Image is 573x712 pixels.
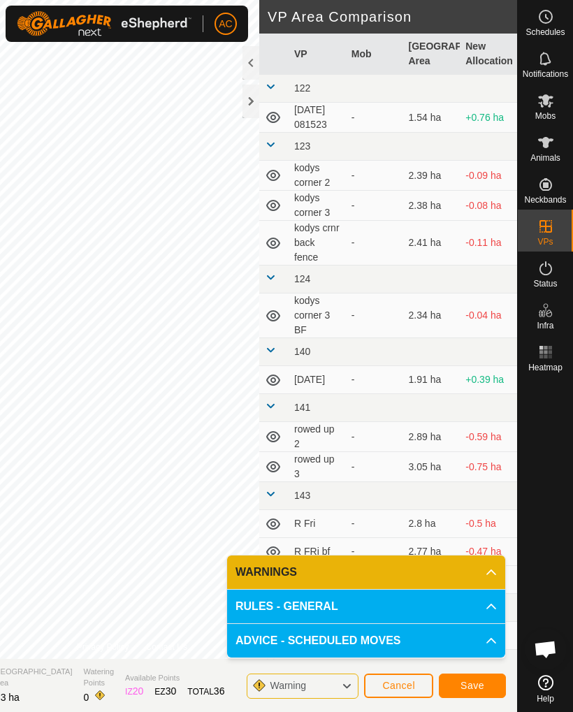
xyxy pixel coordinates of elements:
[133,685,144,697] span: 20
[289,103,346,133] td: [DATE] 081523
[294,82,310,94] span: 122
[460,452,517,482] td: -0.75 ha
[187,684,224,699] div: TOTAL
[537,238,553,246] span: VPs
[533,279,557,288] span: Status
[460,221,517,266] td: -0.11 ha
[382,680,415,691] span: Cancel
[125,684,143,699] div: IZ
[403,221,460,266] td: 2.41 ha
[403,538,460,566] td: 2.77 ha
[460,510,517,538] td: -0.5 ha
[294,402,310,413] span: 141
[351,516,398,531] div: -
[235,598,338,615] span: RULES - GENERAL
[84,666,115,689] span: Watering Points
[439,674,506,698] button: Save
[403,34,460,75] th: [GEOGRAPHIC_DATA] Area
[460,538,517,566] td: -0.47 ha
[227,590,505,623] p-accordion-header: RULES - GENERAL
[270,680,306,691] span: Warning
[403,293,460,338] td: 2.34 ha
[227,555,505,589] p-accordion-header: WARNINGS
[403,366,460,394] td: 1.91 ha
[351,460,398,474] div: -
[537,321,553,330] span: Infra
[351,430,398,444] div: -
[294,273,310,284] span: 124
[460,293,517,338] td: -0.04 ha
[289,191,346,221] td: kodys corner 3
[146,641,187,653] a: Contact Us
[289,510,346,538] td: R Fri
[84,692,89,703] span: 0
[351,308,398,323] div: -
[403,161,460,191] td: 2.39 ha
[351,372,398,387] div: -
[403,422,460,452] td: 2.89 ha
[524,196,566,204] span: Neckbands
[289,161,346,191] td: kodys corner 2
[351,235,398,250] div: -
[214,685,225,697] span: 36
[227,624,505,657] p-accordion-header: ADVICE - SCHEDULED MOVES
[351,110,398,125] div: -
[289,422,346,452] td: rowed up 2
[289,293,346,338] td: kodys corner 3 BF
[351,544,398,559] div: -
[77,641,129,653] a: Privacy Policy
[403,191,460,221] td: 2.38 ha
[364,674,433,698] button: Cancel
[289,538,346,566] td: R FRi bf
[289,452,346,482] td: rowed up 3
[294,140,310,152] span: 123
[403,510,460,538] td: 2.8 ha
[460,161,517,191] td: -0.09 ha
[460,366,517,394] td: +0.39 ha
[403,452,460,482] td: 3.05 ha
[166,685,177,697] span: 30
[528,363,563,372] span: Heatmap
[289,34,346,75] th: VP
[219,17,232,31] span: AC
[525,628,567,670] a: Open chat
[351,198,398,213] div: -
[289,366,346,394] td: [DATE]
[460,422,517,452] td: -0.59 ha
[518,669,573,709] a: Help
[235,564,297,581] span: WARNINGS
[351,168,398,183] div: -
[268,8,517,25] h2: VP Area Comparison
[460,680,484,691] span: Save
[535,112,556,120] span: Mobs
[523,70,568,78] span: Notifications
[294,346,310,357] span: 140
[294,490,310,501] span: 143
[460,103,517,133] td: +0.76 ha
[17,11,191,36] img: Gallagher Logo
[460,34,517,75] th: New Allocation
[235,632,400,649] span: ADVICE - SCHEDULED MOVES
[525,28,565,36] span: Schedules
[346,34,403,75] th: Mob
[460,191,517,221] td: -0.08 ha
[289,221,346,266] td: kodys crnr back fence
[537,695,554,703] span: Help
[154,684,176,699] div: EZ
[530,154,560,162] span: Animals
[403,103,460,133] td: 1.54 ha
[125,672,224,684] span: Available Points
